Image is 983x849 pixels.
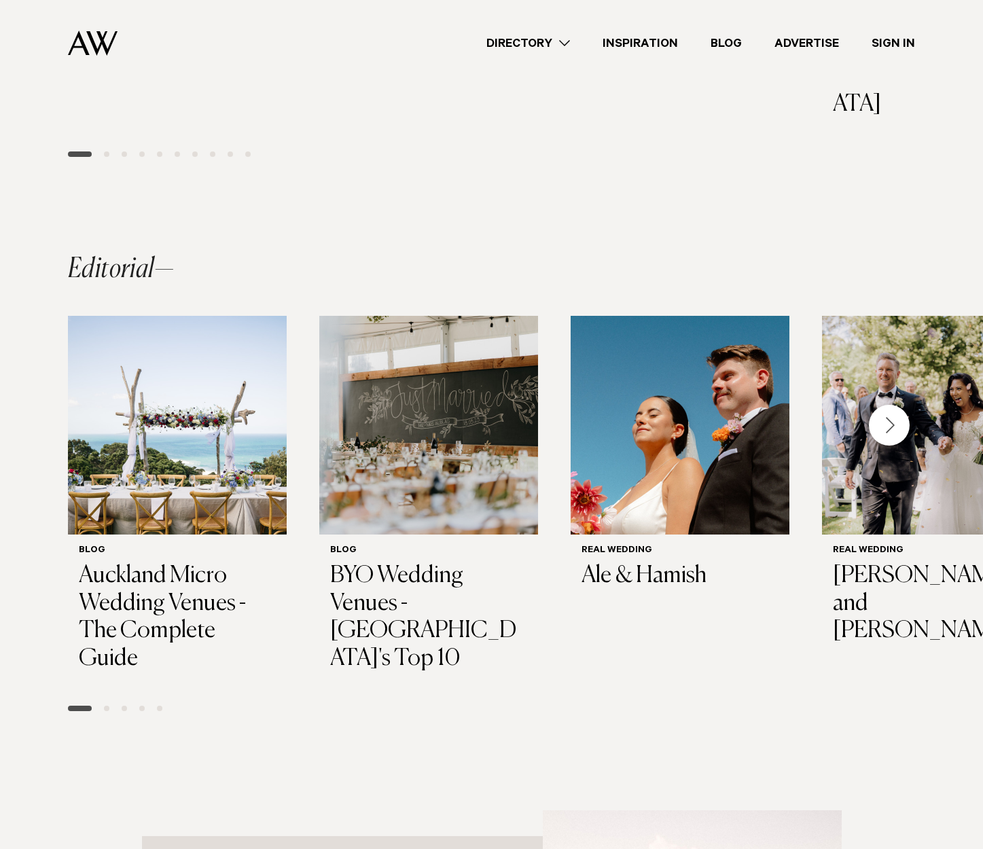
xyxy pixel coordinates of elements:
swiper-slide: 2 / 14 [319,316,538,684]
swiper-slide: 3 / 14 [571,316,789,684]
a: Advertise [758,35,855,53]
img: Real Wedding | Ale & Hamish [571,316,789,535]
a: Real Wedding | Ale & Hamish Real Wedding Ale & Hamish [571,316,789,601]
a: Blog | Auckland Micro Wedding Venues - The Complete Guide Blog Auckland Micro Wedding Venues - Th... [68,316,287,684]
img: Blog | Auckland Micro Wedding Venues - The Complete Guide [68,316,287,535]
a: Sign In [855,35,931,53]
h6: Real Wedding [582,545,779,557]
a: Inspiration [586,35,694,53]
img: Blog | BYO Wedding Venues - Auckland's Top 10 [319,316,538,535]
h3: Auckland Micro Wedding Venues - The Complete Guide [79,562,276,673]
swiper-slide: 1 / 14 [68,316,287,684]
h6: Blog [330,545,527,557]
a: Directory [470,35,586,53]
a: Blog [694,35,758,53]
h3: BYO Wedding Venues - [GEOGRAPHIC_DATA]'s Top 10 [330,562,527,673]
h2: Editorial [68,256,174,283]
h3: Ale & Hamish [582,562,779,590]
img: Auckland Weddings Logo [68,31,118,56]
a: Blog | BYO Wedding Venues - Auckland's Top 10 Blog BYO Wedding Venues - [GEOGRAPHIC_DATA]'s Top 10 [319,316,538,684]
h6: Blog [79,545,276,557]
